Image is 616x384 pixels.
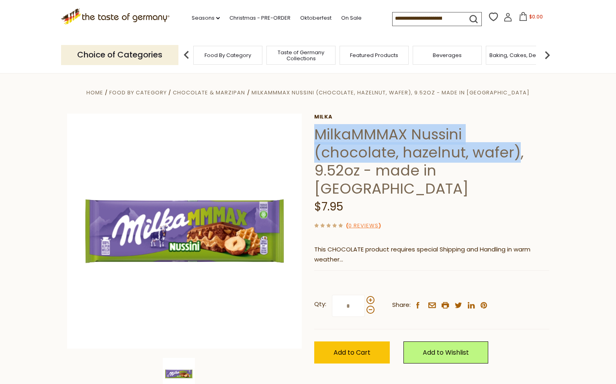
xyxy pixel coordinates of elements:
[314,299,326,309] strong: Qty:
[314,245,549,265] p: This CHOCOLATE product requires special Shipping and Handling in warm weather
[489,52,552,58] a: Baking, Cakes, Desserts
[314,199,343,214] span: $7.95
[192,14,220,22] a: Seasons
[300,14,332,22] a: Oktoberfest
[392,300,411,310] span: Share:
[346,222,381,229] span: ( )
[348,222,379,230] a: 0 Reviews
[229,14,291,22] a: Christmas - PRE-ORDER
[205,52,251,58] a: Food By Category
[67,114,302,349] img: Milka MMMAX Nussini
[341,14,362,22] a: On Sale
[61,45,178,65] p: Choice of Categories
[173,89,245,96] a: Chocolate & Marzipan
[332,295,365,317] input: Qty:
[178,47,194,63] img: previous arrow
[252,89,530,96] a: MilkaMMMAX Nussini (chocolate, hazelnut, wafer), 9.52oz - made in [GEOGRAPHIC_DATA]
[269,49,333,61] a: Taste of Germany Collections
[514,12,548,24] button: $0.00
[529,13,543,20] span: $0.00
[433,52,462,58] a: Beverages
[314,114,549,120] a: Milka
[539,47,555,63] img: next arrow
[403,341,488,364] a: Add to Wishlist
[350,52,398,58] a: Featured Products
[86,89,103,96] a: Home
[334,348,370,357] span: Add to Cart
[314,125,549,198] h1: MilkaMMMAX Nussini (chocolate, hazelnut, wafer), 9.52oz - made in [GEOGRAPHIC_DATA]
[314,341,390,364] button: Add to Cart
[109,89,167,96] a: Food By Category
